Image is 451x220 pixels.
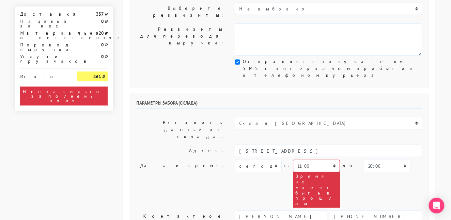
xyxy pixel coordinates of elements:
label: до: [343,160,361,171]
strong: 357 [96,11,104,17]
strong: 20 [99,30,104,36]
div: Неправильно заполнены поля [20,87,108,106]
h6: Параметры забора (склада) [136,100,422,109]
strong: 0 [101,18,104,24]
label: c: [284,160,290,171]
label: Адрес: [132,145,230,157]
strong: 0 [101,42,104,48]
div: Материальная ответственность [15,31,72,40]
div: Перевод выручки [15,42,72,52]
div: Итого [20,72,67,79]
strong: 461 [93,74,101,79]
div: Услуги грузчиков [15,54,72,63]
label: Реквизиты для перевода выручки: [132,24,230,56]
label: Вставить данные из склада: [132,117,230,142]
div: Наценка за вес [15,19,72,28]
div: Время не может быть в прошлом [293,172,340,208]
div: Open Intercom Messenger [429,198,444,213]
label: Дата и время: [132,160,230,208]
strong: 0 [101,54,104,59]
label: Выберите реквизиты: [132,3,230,21]
label: Отправлять получателям SMS с интервалом прибытия и телефоном курьера [243,58,422,79]
div: Доставка [15,12,72,16]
